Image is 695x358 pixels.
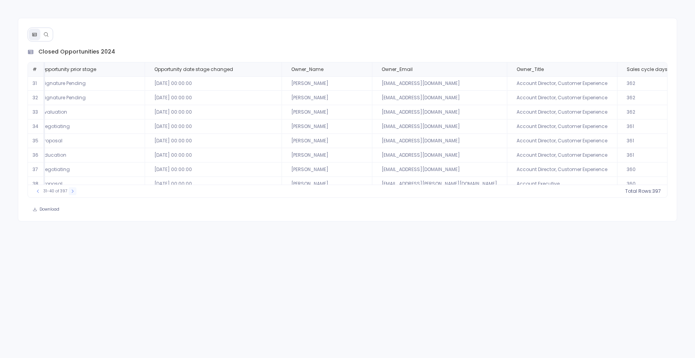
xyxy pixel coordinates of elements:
td: 33 [28,105,45,119]
td: Negotiating [32,163,145,177]
td: Signature Pending [32,76,145,91]
td: Account Director, Customer Experience [507,76,617,91]
td: [DATE] 00:00:00 [145,76,282,91]
td: [EMAIL_ADDRESS][DOMAIN_NAME] [372,163,507,177]
span: # [33,66,37,73]
span: Owner_Email [382,66,413,73]
td: [DATE] 00:00:00 [145,119,282,134]
td: [PERSON_NAME] [282,163,372,177]
span: closed opportunities 2024 [38,48,115,56]
td: Account Director, Customer Experience [507,119,617,134]
span: Owner_Name [291,66,323,73]
td: [PERSON_NAME] [282,177,372,191]
td: [EMAIL_ADDRESS][DOMAIN_NAME] [372,119,507,134]
td: [EMAIL_ADDRESS][DOMAIN_NAME] [372,91,507,105]
td: [PERSON_NAME] [282,76,372,91]
td: [PERSON_NAME] [282,105,372,119]
td: [EMAIL_ADDRESS][DOMAIN_NAME] [372,148,507,163]
td: [DATE] 00:00:00 [145,105,282,119]
span: Opportunity prior stage [42,66,96,73]
td: [DATE] 00:00:00 [145,177,282,191]
span: Owner_Title [517,66,544,73]
td: [EMAIL_ADDRESS][DOMAIN_NAME] [372,134,507,148]
td: [DATE] 00:00:00 [145,91,282,105]
td: Proposal [32,134,145,148]
td: 37 [28,163,45,177]
td: [PERSON_NAME] [282,91,372,105]
td: [DATE] 00:00:00 [145,134,282,148]
span: Opportunity date stage changed [154,66,233,73]
td: 36 [28,148,45,163]
td: Account Director, Customer Experience [507,91,617,105]
span: 31-40 of 397 [43,188,67,194]
td: Account Director, Customer Experience [507,105,617,119]
button: Download [28,204,64,215]
td: 34 [28,119,45,134]
td: 31 [28,76,45,91]
td: Account Executive [507,177,617,191]
span: Sales cycle days [627,66,667,73]
td: Account Director, Customer Experience [507,134,617,148]
td: [PERSON_NAME] [282,148,372,163]
td: Account Director, Customer Experience [507,148,617,163]
td: Evaluation [32,105,145,119]
td: 38 [28,177,45,191]
td: Signature Pending [32,91,145,105]
td: [DATE] 00:00:00 [145,163,282,177]
td: Negotiating [32,119,145,134]
td: Education [32,148,145,163]
td: [EMAIL_ADDRESS][DOMAIN_NAME] [372,76,507,91]
td: 35 [28,134,45,148]
td: Account Director, Customer Experience [507,163,617,177]
td: [EMAIL_ADDRESS][DOMAIN_NAME] [372,105,507,119]
td: Proposal [32,177,145,191]
td: 32 [28,91,45,105]
td: [EMAIL_ADDRESS][PERSON_NAME][DOMAIN_NAME] [372,177,507,191]
span: Total Rows: [625,188,652,194]
span: Download [40,207,59,212]
span: 397 [652,188,661,194]
td: [PERSON_NAME] [282,134,372,148]
td: [DATE] 00:00:00 [145,148,282,163]
td: [PERSON_NAME] [282,119,372,134]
